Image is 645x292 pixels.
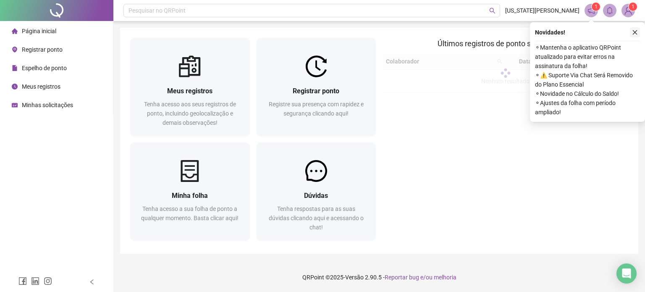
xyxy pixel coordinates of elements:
span: Tenha respostas para as suas dúvidas clicando aqui e acessando o chat! [269,205,364,231]
a: Meus registrosTenha acesso aos seus registros de ponto, incluindo geolocalização e demais observa... [130,38,250,136]
span: Registrar ponto [22,46,63,53]
sup: Atualize o seu contato no menu Meus Dados [629,3,637,11]
span: Novidades ! [535,28,565,37]
span: environment [12,47,18,53]
span: Reportar bug e/ou melhoria [385,274,456,281]
span: schedule [12,102,18,108]
span: 1 [632,4,635,10]
a: DúvidasTenha respostas para as suas dúvidas clicando aqui e acessando o chat! [257,142,376,240]
span: ⚬ Ajustes da folha com período ampliado! [535,98,640,117]
span: ⚬ Novidade no Cálculo do Saldo! [535,89,640,98]
span: Minhas solicitações [22,102,73,108]
span: Tenha acesso aos seus registros de ponto, incluindo geolocalização e demais observações! [144,101,236,126]
span: linkedin [31,277,39,285]
span: close [632,29,638,35]
span: facebook [18,277,27,285]
span: Últimos registros de ponto sincronizados [438,39,573,48]
span: notification [587,7,595,14]
a: Minha folhaTenha acesso a sua folha de ponto a qualquer momento. Basta clicar aqui! [130,142,250,240]
span: Minha folha [172,192,208,200]
span: Dúvidas [304,192,328,200]
span: Meus registros [22,83,60,90]
span: file [12,65,18,71]
span: Espelho de ponto [22,65,67,71]
span: Meus registros [167,87,212,95]
div: Open Intercom Messenger [616,263,637,284]
span: 1 [595,4,598,10]
span: bell [606,7,614,14]
span: Registre sua presença com rapidez e segurança clicando aqui! [269,101,364,117]
footer: QRPoint © 2025 - 2.90.5 - [113,263,645,292]
span: Registrar ponto [293,87,339,95]
span: Versão [345,274,364,281]
span: left [89,279,95,285]
a: Registrar pontoRegistre sua presença com rapidez e segurança clicando aqui! [257,38,376,136]
span: ⚬ ⚠️ Suporte Via Chat Será Removido do Plano Essencial [535,71,640,89]
sup: 1 [592,3,600,11]
span: search [489,8,496,14]
img: 28426 [622,4,635,17]
span: home [12,28,18,34]
span: [US_STATE][PERSON_NAME] [505,6,579,15]
span: instagram [44,277,52,285]
span: Tenha acesso a sua folha de ponto a qualquer momento. Basta clicar aqui! [141,205,239,221]
span: ⚬ Mantenha o aplicativo QRPoint atualizado para evitar erros na assinatura da folha! [535,43,640,71]
span: clock-circle [12,84,18,89]
span: Página inicial [22,28,56,34]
